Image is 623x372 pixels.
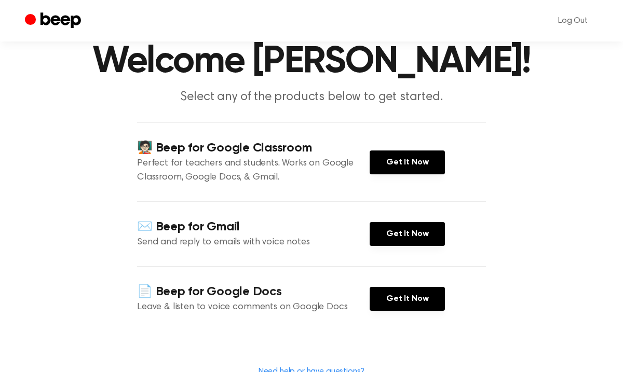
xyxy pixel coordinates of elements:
h1: Welcome [PERSON_NAME]! [46,43,577,80]
a: Get It Now [370,287,445,311]
a: Get It Now [370,222,445,246]
h4: 📄 Beep for Google Docs [137,283,370,300]
h4: ✉️ Beep for Gmail [137,218,370,236]
p: Perfect for teachers and students. Works on Google Classroom, Google Docs, & Gmail. [137,157,370,185]
p: Select any of the products below to get started. [112,89,511,106]
a: Get It Now [370,150,445,174]
a: Log Out [548,8,598,33]
h4: 🧑🏻‍🏫 Beep for Google Classroom [137,140,370,157]
a: Beep [25,11,84,31]
p: Send and reply to emails with voice notes [137,236,370,250]
p: Leave & listen to voice comments on Google Docs [137,300,370,314]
